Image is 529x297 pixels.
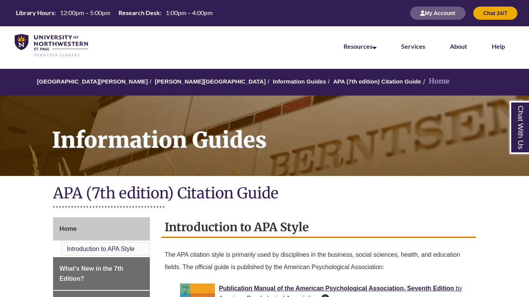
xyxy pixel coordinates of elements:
span: What's New in the 7th Edition? [60,265,124,282]
a: [GEOGRAPHIC_DATA][PERSON_NAME] [37,78,148,85]
button: My Account [410,7,465,20]
span: Home [60,225,77,232]
a: My Account [410,10,465,16]
a: Hours Today [13,9,216,18]
a: About [450,43,467,50]
a: Resources [344,43,376,50]
button: Chat 24/7 [473,7,517,20]
a: Services [401,43,425,50]
img: UNWSP Library Logo [15,34,88,57]
th: Research Desk: [115,9,163,17]
a: Help [492,43,505,50]
th: Library Hours: [13,9,57,17]
span: 12:00pm – 5:00pm [60,9,110,16]
a: Information Guides [273,78,326,85]
h2: Introduction to APA Style [161,217,476,238]
span: by [456,285,462,292]
a: [PERSON_NAME][GEOGRAPHIC_DATA] [155,78,266,85]
span: 1:00pm – 4:00pm [166,9,213,16]
span: Publication Manual of the American Psychological Association, Seventh Edition [219,285,454,292]
a: Home [53,217,150,241]
a: Introduction to APA Style [67,246,135,252]
h1: APA (7th edition) Citation Guide [53,184,476,204]
h1: Information Guides [43,96,529,166]
a: What's New in the 7th Edition? [53,257,150,290]
p: The APA citation style is primarily used by disciplines in the business, social sciences, health,... [165,246,473,277]
table: Hours Today [13,9,216,17]
a: APA (7th edition) Citation Guide [333,78,421,85]
a: Chat 24/7 [473,10,517,16]
li: Home [421,76,450,87]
